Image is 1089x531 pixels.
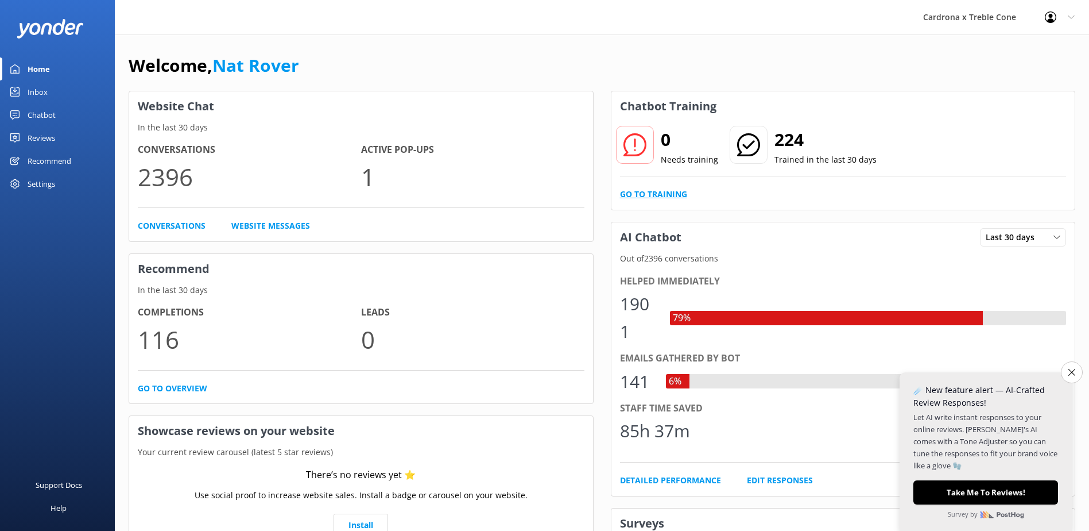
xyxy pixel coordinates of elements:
div: There’s no reviews yet ⭐ [306,468,416,483]
p: 2396 [138,157,361,196]
a: Go to overview [138,382,207,395]
a: Go to Training [620,188,687,201]
div: 141 [620,368,654,395]
div: Chatbot [28,103,56,126]
p: Out of 2396 conversations [611,252,1075,265]
p: 116 [138,320,361,359]
p: Trained in the last 30 days [774,153,877,166]
a: Nat Rover [212,53,299,77]
div: Inbox [28,80,48,103]
div: Support Docs [36,474,82,497]
div: Reviews [28,126,55,149]
h4: Conversations [138,143,361,157]
h2: 0 [661,126,718,153]
h4: Leads [361,305,584,320]
div: Recommend [28,149,71,172]
h3: Showcase reviews on your website [129,416,593,446]
a: Edit Responses [747,474,813,487]
h3: AI Chatbot [611,222,690,252]
h4: Active Pop-ups [361,143,584,157]
div: Emails gathered by bot [620,351,1067,366]
h4: Completions [138,305,361,320]
h3: Recommend [129,254,593,284]
div: Staff time saved [620,401,1067,416]
div: 1901 [620,290,658,345]
div: Home [28,57,50,80]
h2: 224 [774,126,877,153]
p: 1 [361,157,584,196]
div: Settings [28,172,55,195]
p: In the last 30 days [129,121,593,134]
h3: Website Chat [129,91,593,121]
div: 6% [666,374,684,389]
p: 0 [361,320,584,359]
div: Help [51,497,67,520]
span: Last 30 days [986,231,1041,244]
p: Your current review carousel (latest 5 star reviews) [129,446,593,459]
div: 79% [670,311,693,326]
h3: Chatbot Training [611,91,725,121]
div: Helped immediately [620,274,1067,289]
p: Use social proof to increase website sales. Install a badge or carousel on your website. [195,489,528,502]
a: Detailed Performance [620,474,721,487]
p: In the last 30 days [129,284,593,297]
a: Website Messages [231,220,310,232]
p: Needs training [661,153,718,166]
img: yonder-white-logo.png [17,19,83,38]
h1: Welcome, [129,52,299,79]
a: Conversations [138,220,206,232]
div: 85h 37m [620,417,690,445]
